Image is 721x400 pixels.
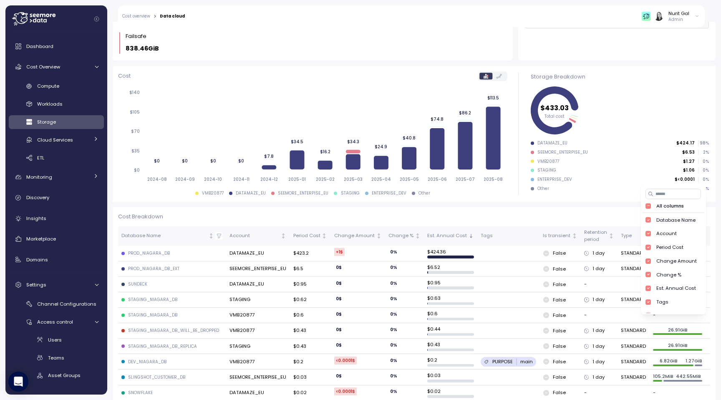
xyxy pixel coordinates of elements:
td: $0.43 [290,339,331,354]
tspan: $24.9 [375,144,387,149]
div: Change Amount [334,232,375,240]
p: $<0.0001 [675,177,695,182]
a: Access control [9,315,104,329]
td: STAGING [226,292,290,308]
td: $0.62 [290,292,331,308]
th: TypeNot sorted [618,226,649,246]
tspan: 2025-05 [400,177,419,182]
tspan: $86.2 [459,110,471,116]
td: STANDARD [618,323,649,339]
td: $ 424.36 [424,246,477,261]
div: Change % [657,271,682,278]
div: 0 $ [334,341,343,349]
p: 0 % [698,177,708,182]
tspan: $0 [182,158,188,163]
div: Not sorted [415,233,421,239]
a: Insights [9,210,104,227]
tspan: $0 [210,158,216,163]
td: STAGING [226,339,290,354]
div: DATAMAZE_EU [236,190,266,196]
td: - [581,277,618,292]
span: Domains [26,256,48,263]
div: Not sorted [572,233,577,239]
div: VMB20877 [537,159,559,165]
div: 1 day [584,265,614,273]
th: Is transientNot sorted [539,226,581,246]
td: - [650,308,706,323]
div: VMB20877 [202,190,224,196]
div: Not sorted [280,233,286,239]
td: STANDARD [618,292,649,308]
span: Settings [26,281,46,288]
div: 1 day [584,327,614,334]
p: False [553,389,566,396]
a: Dashboard [9,38,104,55]
a: Teams [9,351,104,365]
td: $6.5 [290,261,331,277]
div: Data cloud [160,14,185,18]
p: Cost Breakdown [118,213,710,221]
p: 6.82GiB [653,357,684,364]
div: 0 $ [334,295,343,303]
div: DEV_NIAGARA_DB [128,359,166,365]
div: 0 $ [334,279,343,287]
div: Not sorted [608,233,614,239]
div: PROD_NIAGARA_DB_EXT [128,266,179,272]
div: ENTERPRISE_DEV [537,177,572,182]
td: VMB20877 [226,354,290,370]
div: STAGING_NIAGARA_DB [128,297,177,303]
span: Marketplace [26,235,56,242]
td: VMB20877 [226,308,290,323]
td: $ 0.03 [424,370,477,385]
div: 0 $ [334,326,343,334]
img: 65f98ecb31a39d60f1f315eb.PNG [642,12,650,20]
div: 0 % [388,387,399,395]
a: Compute [9,79,104,93]
th: Change AmountNot sorted [331,226,385,246]
tspan: Total cost [545,114,565,119]
td: $ 0.95 [424,277,477,292]
p: 838.46GiB [126,44,159,53]
tspan: $140 [129,90,140,95]
div: Database Name [657,217,696,223]
div: 0 % [388,372,399,380]
tspan: $16.2 [320,149,330,154]
div: Is transient [543,232,570,240]
p: 105.2MiB [653,373,673,380]
td: $ 6.52 [424,261,477,277]
p: False [553,374,566,380]
p: 2 % [698,149,708,155]
div: Retention period [584,229,607,243]
tspan: 2024-08 [147,177,167,182]
div: > [154,14,156,19]
div: Nurit Gal [668,10,689,17]
a: Asset Groups [9,369,104,382]
div: PROD_NIAGARA_DB [128,251,170,256]
div: SEEMORE_ENTERPISE_EU [278,190,328,196]
div: Period Cost [293,232,320,240]
span: Channel Configurations [37,301,96,307]
div: Other [537,186,549,192]
td: $0.6 [290,308,331,323]
div: 0 % [388,263,399,271]
tspan: 2025-03 [344,177,363,182]
a: Cost overview [122,14,150,18]
tspan: $35 [131,148,140,154]
a: Settings [9,276,104,293]
div: Not sorted [640,233,646,239]
div: Period Cost [657,244,684,251]
tspan: $0 [154,158,160,163]
div: 0 $ [334,310,343,318]
td: STANDARD [618,370,649,385]
td: SEEMORE_ENTERPISE_EU [226,261,290,277]
td: $0.2 [290,354,331,370]
td: $ 0.44 [424,323,477,339]
div: Storage Breakdown [531,73,709,81]
div: 0 % [388,248,399,256]
p: False [553,296,566,303]
div: Failsafe [126,32,146,41]
div: STAGING [341,190,360,196]
div: 0 % [388,295,399,303]
p: 0 % [698,167,708,173]
div: Other [418,190,430,196]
